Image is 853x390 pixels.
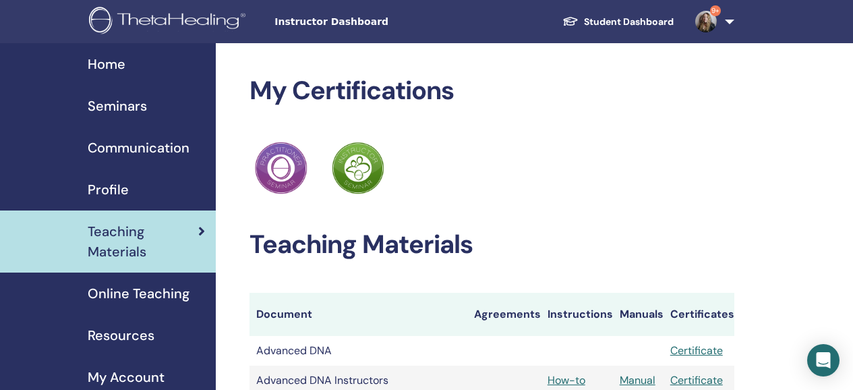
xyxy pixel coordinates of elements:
[249,336,467,366] td: Advanced DNA
[249,76,734,107] h2: My Certifications
[249,229,734,260] h2: Teaching Materials
[807,344,840,377] div: Open Intercom Messenger
[88,138,189,158] span: Communication
[710,5,721,16] span: 9+
[670,343,723,358] a: Certificate
[88,54,125,74] span: Home
[613,293,664,336] th: Manuals
[88,221,198,262] span: Teaching Materials
[548,373,585,387] a: How-to
[89,7,250,37] img: logo.png
[552,9,684,34] a: Student Dashboard
[88,325,154,345] span: Resources
[88,96,147,116] span: Seminars
[541,293,613,336] th: Instructions
[88,283,189,304] span: Online Teaching
[274,15,477,29] span: Instructor Dashboard
[332,142,384,194] img: Practitioner
[562,16,579,27] img: graduation-cap-white.svg
[467,293,541,336] th: Agreements
[620,373,655,387] a: Manual
[255,142,307,194] img: Practitioner
[88,179,129,200] span: Profile
[249,293,467,336] th: Document
[670,373,723,387] a: Certificate
[664,293,734,336] th: Certificates
[695,11,717,32] img: default.jpg
[88,367,165,387] span: My Account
